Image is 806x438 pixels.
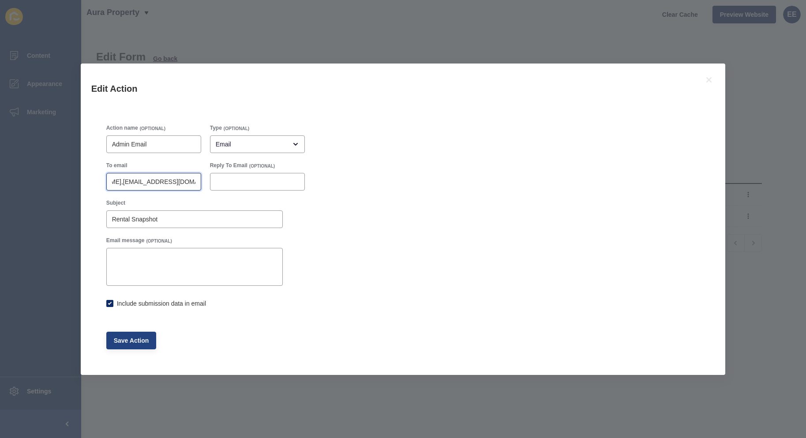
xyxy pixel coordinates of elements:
[146,238,172,244] span: (OPTIONAL)
[117,299,206,308] label: Include submission data in email
[91,83,693,94] h1: Edit Action
[210,124,222,131] label: Type
[249,163,275,169] span: (OPTIONAL)
[106,124,138,131] label: Action name
[106,199,125,206] label: Subject
[210,162,247,169] label: Reply To Email
[106,237,145,244] label: Email message
[114,336,149,345] span: Save Action
[106,332,157,349] button: Save Action
[106,162,127,169] label: To email
[210,135,305,153] div: open menu
[224,126,249,132] span: (OPTIONAL)
[140,126,165,132] span: (OPTIONAL)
